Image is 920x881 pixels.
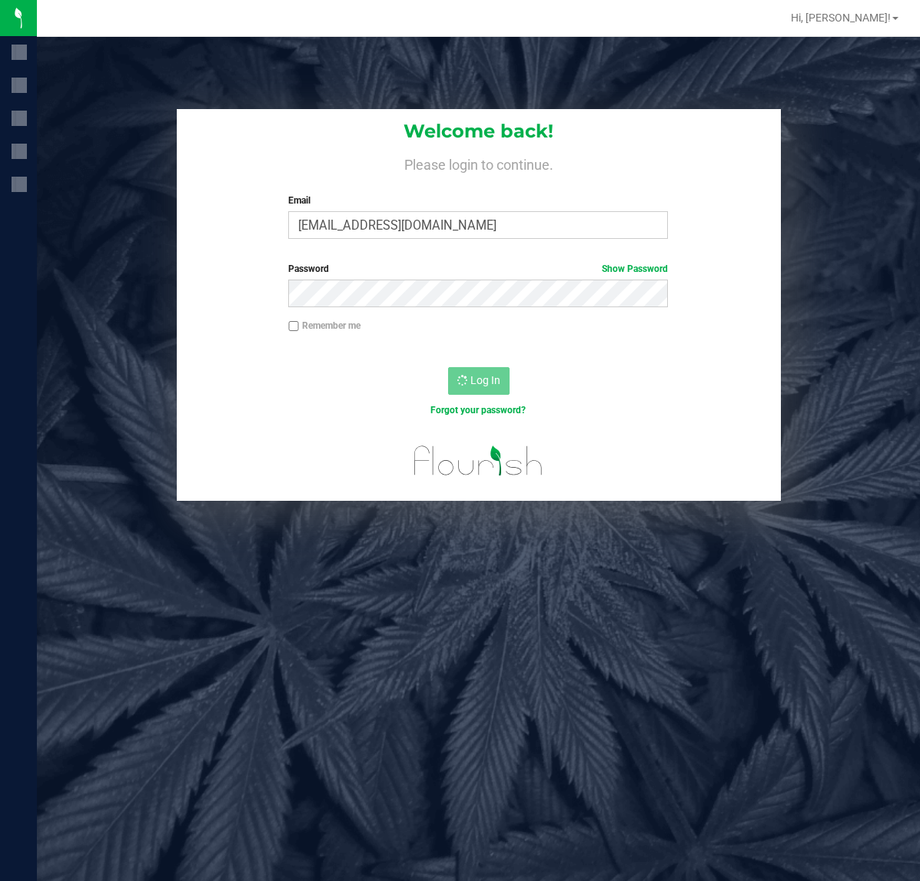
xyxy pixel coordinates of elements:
img: flourish_logo.svg [403,433,554,489]
label: Email [288,194,668,207]
input: Remember me [288,321,299,332]
h1: Welcome back! [177,121,781,141]
span: Log In [470,374,500,386]
h4: Please login to continue. [177,154,781,172]
button: Log In [448,367,510,395]
a: Show Password [602,263,668,274]
span: Password [288,263,329,274]
a: Forgot your password? [430,405,526,416]
label: Remember me [288,319,360,333]
span: Hi, [PERSON_NAME]! [791,12,891,24]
